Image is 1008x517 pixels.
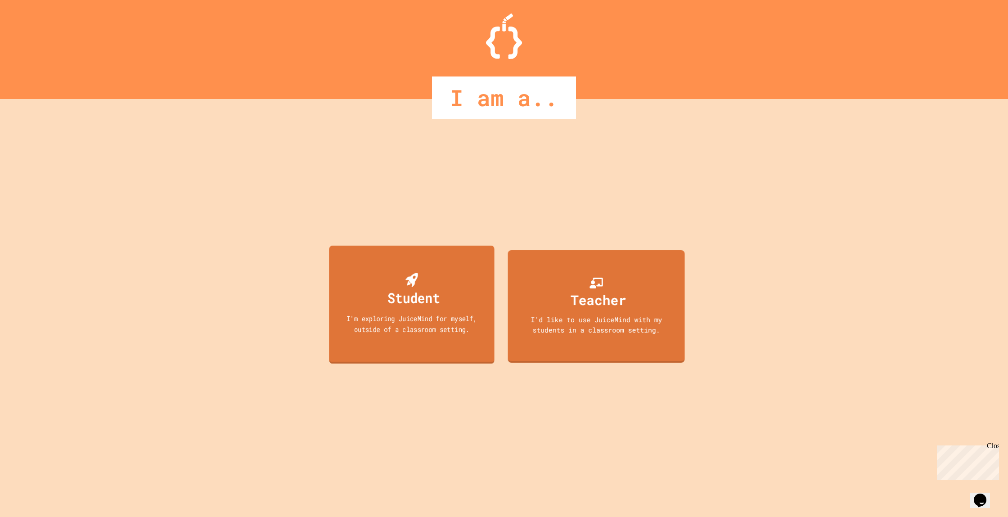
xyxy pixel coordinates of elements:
[933,442,999,480] iframe: chat widget
[517,315,676,335] div: I'd like to use JuiceMind with my students in a classroom setting.
[571,290,626,310] div: Teacher
[970,481,999,508] iframe: chat widget
[388,287,440,308] div: Student
[486,13,522,59] img: Logo.svg
[337,313,486,334] div: I'm exploring JuiceMind for myself, outside of a classroom setting.
[4,4,62,57] div: Chat with us now!Close
[432,76,576,119] div: I am a..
